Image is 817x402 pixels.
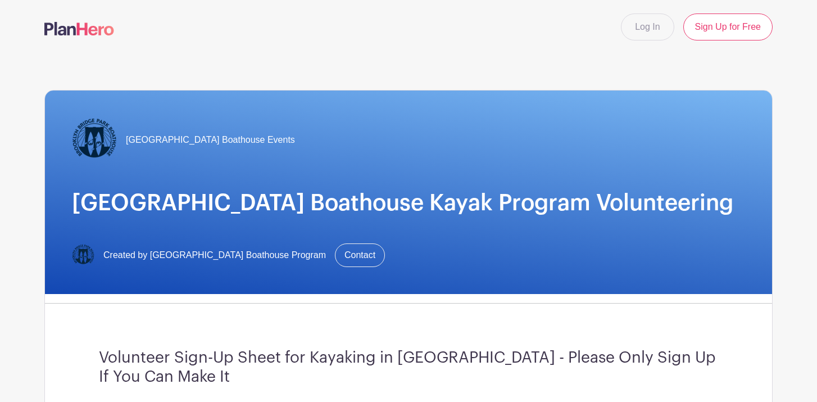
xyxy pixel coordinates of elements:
[72,244,94,267] img: Logo-Title.png
[335,243,385,267] a: Contact
[72,118,117,162] img: Logo-Title.png
[72,189,745,216] h1: [GEOGRAPHIC_DATA] Boathouse Kayak Program Volunteering
[126,133,295,147] span: [GEOGRAPHIC_DATA] Boathouse Events
[683,13,773,40] a: Sign Up for Free
[99,349,718,386] h3: Volunteer Sign-Up Sheet for Kayaking in [GEOGRAPHIC_DATA] - Please Only Sign Up If You Can Make It
[44,22,114,35] img: logo-507f7623f17ff9eddc593b1ce0a138ce2505c220e1c5a4e2b4648c50719b7d32.svg
[621,13,674,40] a: Log In
[103,249,326,262] span: Created by [GEOGRAPHIC_DATA] Boathouse Program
